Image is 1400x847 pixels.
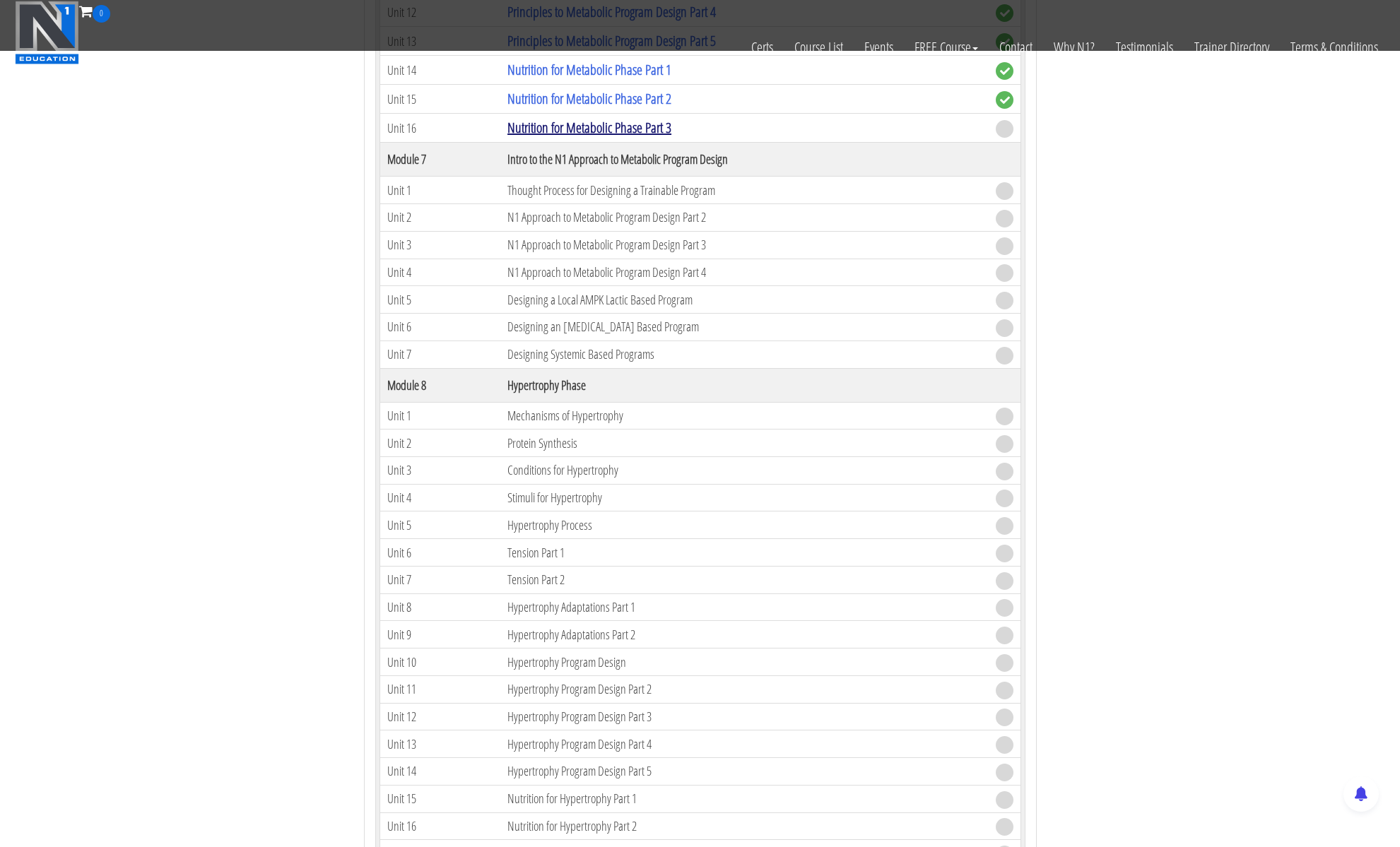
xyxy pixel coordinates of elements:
th: Hypertrophy Phase [500,368,988,402]
a: Contact [989,23,1043,72]
td: Unit 11 [380,675,500,703]
td: Unit 5 [380,511,500,539]
td: Hypertrophy Program Design Part 2 [500,675,988,703]
td: Designing an [MEDICAL_DATA] Based Program [500,314,988,341]
td: Unit 5 [380,286,500,314]
td: Unit 4 [380,259,500,286]
a: Nutrition for Metabolic Phase Part 3 [507,118,671,137]
td: Unit 14 [380,758,500,786]
a: Certs [741,23,784,72]
td: Unit 16 [380,114,500,143]
a: Terms & Conditions [1280,23,1389,72]
td: Protein Synthesis [500,430,988,457]
td: Designing Systemic Based Programs [500,340,988,368]
td: Thought Process for Designing a Trainable Program [500,177,988,204]
td: Unit 15 [380,85,500,114]
td: Unit 2 [380,430,500,457]
td: Unit 10 [380,648,500,676]
td: Unit 15 [380,785,500,812]
td: Unit 3 [380,457,500,485]
td: Unit 8 [380,593,500,621]
td: Hypertrophy Adaptations Part 1 [500,593,988,621]
td: Tension Part 2 [500,566,988,593]
td: Designing a Local AMPK Lactic Based Program [500,286,988,314]
td: N1 Approach to Metabolic Program Design Part 2 [500,204,988,232]
a: FREE Course [904,23,989,72]
td: Tension Part 1 [500,539,988,567]
td: Unit 13 [380,730,500,758]
td: Unit 9 [380,621,500,648]
img: n1-education [15,1,79,64]
td: Unit 2 [380,204,500,232]
td: Unit 7 [380,340,500,368]
th: Intro to the N1 Approach to Metabolic Program Design [500,143,988,177]
td: Hypertrophy Program Design Part 5 [500,758,988,786]
td: Unit 6 [380,539,500,567]
td: Hypertrophy Program Design Part 4 [500,730,988,758]
td: Unit 1 [380,402,500,430]
td: N1 Approach to Metabolic Program Design Part 3 [500,231,988,259]
td: Unit 6 [380,314,500,341]
a: Why N1? [1043,23,1105,72]
td: Hypertrophy Program Design [500,648,988,676]
a: 0 [79,1,110,20]
td: Unit 12 [380,703,500,730]
td: Unit 1 [380,177,500,204]
th: Module 8 [380,368,500,402]
span: complete [996,91,1013,109]
a: Course List [784,23,854,72]
td: Mechanisms of Hypertrophy [500,402,988,430]
td: Hypertrophy Program Design Part 3 [500,703,988,730]
a: Testimonials [1105,23,1184,72]
td: N1 Approach to Metabolic Program Design Part 4 [500,259,988,286]
td: Unit 7 [380,566,500,593]
td: Hypertrophy Adaptations Part 2 [500,621,988,648]
a: Events [854,23,904,72]
td: Unit 4 [380,484,500,511]
th: Module 7 [380,143,500,177]
td: Nutrition for Hypertrophy Part 2 [500,812,988,840]
span: 0 [93,5,110,23]
td: Unit 16 [380,812,500,840]
a: Nutrition for Metabolic Phase Part 2 [507,89,671,108]
td: Nutrition for Hypertrophy Part 1 [500,785,988,812]
td: Stimuli for Hypertrophy [500,484,988,511]
td: Hypertrophy Process [500,511,988,539]
td: Conditions for Hypertrophy [500,457,988,485]
a: Trainer Directory [1184,23,1280,72]
td: Unit 3 [380,231,500,259]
